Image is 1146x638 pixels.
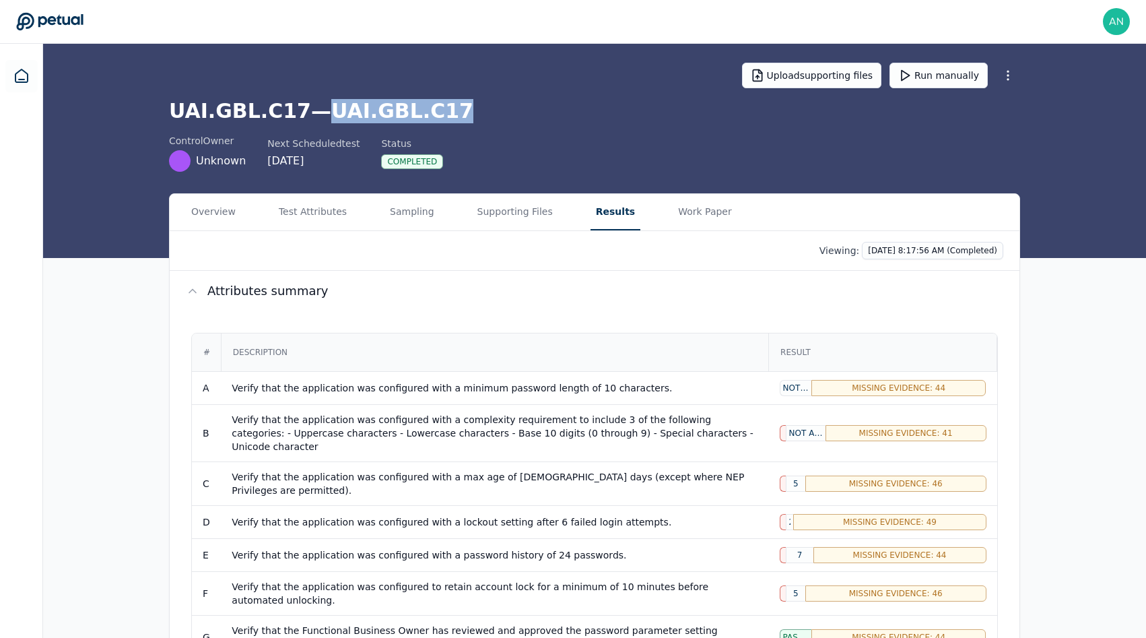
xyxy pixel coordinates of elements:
td: D [192,505,221,538]
span: Not Applicable: 8 [783,383,809,393]
p: Viewing: [819,244,860,257]
span: Attributes summary [207,282,329,300]
button: Results [591,194,640,230]
span: Missing Evidence: 44 [852,383,945,393]
div: Description [222,334,768,371]
div: Status [381,137,443,150]
button: [DATE] 8:17:56 AM (Completed) [862,242,1003,259]
span: Missing Evidence: 46 [849,478,943,489]
span: Missing Evidence: 46 [849,588,943,599]
button: Work Paper [673,194,737,230]
a: Dashboard [5,60,38,92]
span: 7 [797,550,803,561]
span: Missing Evidence: 44 [853,550,947,561]
div: Verify that the application was configured with a minimum password length of 10 characters. [232,381,757,395]
td: F [192,571,221,615]
span: Missing Evidence: 49 [843,517,937,528]
div: [DATE] [267,153,360,169]
div: Verify that the application was configured with a lockout setting after 6 failed login attempts. [232,515,757,529]
button: Uploadsupporting files [742,63,882,88]
button: Sampling [384,194,440,230]
td: C [192,461,221,505]
div: control Owner [169,134,246,148]
div: Verify that the application was configured with a password history of 24 passwords. [232,548,757,562]
div: # [193,334,221,371]
span: 5 [793,478,799,489]
div: Verify that the application was configured with a max age of [DEMOGRAPHIC_DATA] days (except wher... [232,470,757,497]
span: 2 [789,517,791,528]
img: andrew+amd@petual.ai [1103,8,1130,35]
span: 5 [793,588,799,599]
div: Next Scheduled test [267,137,360,150]
button: Supporting Files [472,194,558,230]
a: Go to Dashboard [16,12,83,31]
button: Overview [186,194,241,230]
h1: UAI.GBL.C17 — UAI.GBL.C17 [169,99,1020,123]
div: Result [770,334,996,371]
td: B [192,404,221,461]
button: Attributes summary [170,271,1019,311]
span: Unknown [196,153,246,169]
span: Not Applicable: 10 [789,428,823,439]
div: Completed [381,154,443,169]
div: Verify that the application was configured to retain account lock for a minimum of 10 minutes bef... [232,580,757,607]
button: Run manually [889,63,988,88]
span: Missing Evidence: 41 [859,428,953,439]
button: Test Attributes [273,194,352,230]
td: E [192,538,221,571]
td: A [192,371,221,404]
button: More Options [996,63,1020,88]
div: Verify that the application was configured with a complexity requirement to include 3 of the foll... [232,413,757,453]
